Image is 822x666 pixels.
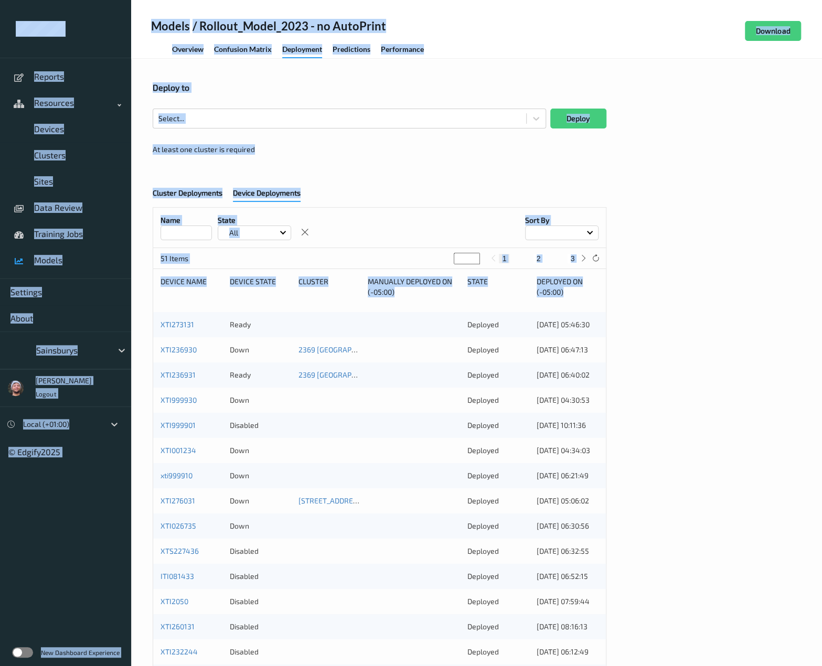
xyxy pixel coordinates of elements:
a: Overview [172,42,214,57]
div: Manually deployed on (-05:00) [368,276,460,297]
a: XTI273131 [161,320,194,329]
button: 2 [533,254,544,263]
span: [DATE] 10:11:36 [537,421,586,429]
div: Ready [230,370,292,380]
div: Down [230,470,292,481]
div: Deployed [467,345,529,355]
span: [DATE] 05:46:30 [537,320,590,329]
a: Confusion matrix [214,42,282,57]
div: Device Deployments [233,188,301,202]
p: All [226,228,242,238]
button: Download [745,21,801,41]
a: Cluster Deployments [153,188,233,197]
div: Device Name [161,276,222,297]
a: xti999910 [161,471,193,480]
a: 2369 [GEOGRAPHIC_DATA] [298,370,386,379]
a: XTI2050 [161,597,188,606]
div: At least one cluster is required [153,144,546,155]
div: Device state [230,276,292,297]
span: [DATE] 04:30:53 [537,395,590,404]
div: Deployed [467,596,529,607]
div: Confusion matrix [214,44,272,57]
a: ITI081433 [161,572,194,581]
div: Deployed [467,496,529,506]
a: XTI260131 [161,622,195,631]
div: Deployed [467,621,529,632]
div: Deployed [467,445,529,456]
a: XTI026735 [161,521,196,530]
div: Disabled [230,571,292,582]
a: XTI001234 [161,446,196,455]
div: Cluster [298,276,360,297]
a: XTI999930 [161,395,197,404]
a: XTS227436 [161,546,199,555]
div: / Rollout_Model_2023 - no AutoPrint [190,21,386,31]
div: Deploy to [153,82,800,93]
div: Deployed [467,521,529,531]
span: [DATE] 05:06:02 [537,496,589,505]
div: Down [230,521,292,531]
span: [DATE] 06:52:15 [537,572,588,581]
span: [DATE] 04:34:03 [537,446,590,455]
div: Down [230,395,292,405]
div: Predictions [333,44,370,57]
a: Device Deployments [233,188,311,197]
div: Deployed [467,571,529,582]
span: [DATE] 06:47:13 [537,345,588,354]
button: 1 [499,254,509,263]
div: Down [230,345,292,355]
a: Models [151,21,190,31]
div: Overview [172,44,204,57]
div: Deployed [467,470,529,481]
div: Disabled [230,596,292,607]
div: Down [230,496,292,506]
div: Ready [230,319,292,330]
span: [DATE] 06:40:02 [537,370,590,379]
span: [DATE] 06:12:49 [537,647,589,656]
a: XTI276031 [161,496,195,505]
a: XTI236931 [161,370,196,379]
span: [DATE] 06:21:49 [537,471,589,480]
div: Disabled [230,621,292,632]
a: Deployment [282,42,333,58]
button: 3 [568,254,578,263]
a: 2369 [GEOGRAPHIC_DATA] [298,345,386,354]
div: State [467,276,529,297]
div: Deployed [467,370,529,380]
div: Cluster Deployments [153,188,222,201]
a: Predictions [333,42,381,57]
span: [DATE] 08:16:13 [537,622,588,631]
button: Deploy [550,109,606,128]
div: Deployed [467,647,529,657]
div: Disabled [230,546,292,556]
a: [STREET_ADDRESS][PERSON_NAME] [298,496,420,505]
a: XTI236930 [161,345,197,354]
p: State [218,215,291,225]
div: Disabled [230,420,292,431]
span: [DATE] 06:30:56 [537,521,589,530]
div: Deployed [467,319,529,330]
div: Deployed on (-05:00) [537,276,599,297]
div: Deployment [282,44,322,58]
span: [DATE] 07:59:44 [537,597,590,606]
div: Performance [381,44,424,57]
a: Performance [381,42,434,57]
div: Down [230,445,292,456]
p: 51 Items [161,253,239,264]
span: [DATE] 06:32:55 [537,546,589,555]
p: Sort by [525,215,599,225]
div: Disabled [230,647,292,657]
a: XTI232244 [161,647,198,656]
div: Deployed [467,546,529,556]
div: Deployed [467,420,529,431]
div: Deployed [467,395,529,405]
p: Name [161,215,212,225]
a: XTI999901 [161,421,196,429]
